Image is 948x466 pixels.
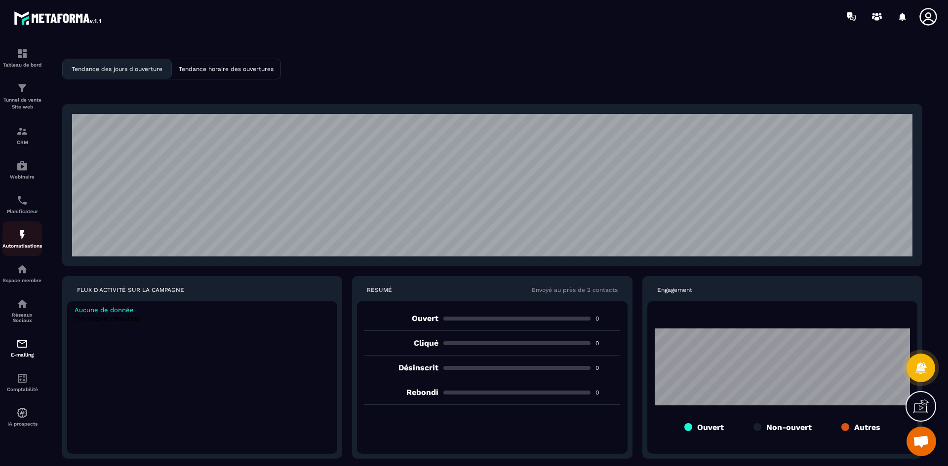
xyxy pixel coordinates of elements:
img: automations [16,160,28,172]
img: formation [16,48,28,60]
a: schedulerschedulerPlanificateur [2,187,42,221]
a: formationformationTunnel de vente Site web [2,75,42,118]
p: CRM [2,140,42,145]
p: Réseaux Sociaux [2,312,42,323]
p: Autres [854,423,880,432]
img: accountant [16,372,28,384]
p: 0 [595,364,620,372]
a: automationsautomationsEspace membre [2,256,42,290]
p: IA prospects [2,421,42,427]
p: Webinaire [2,174,42,179]
img: logo [14,9,103,27]
p: Engagement [657,286,692,294]
p: RÉSUMÉ [367,286,392,294]
p: E-mailing [2,352,42,358]
p: Cliqué [364,338,438,348]
img: automations [16,407,28,419]
p: Comptabilité [2,387,42,392]
a: formationformationTableau de bord [2,40,42,75]
img: automations [16,263,28,275]
p: Automatisations [2,243,42,249]
p: Tunnel de vente Site web [2,97,42,110]
p: Désinscrit [364,363,438,372]
img: email [16,338,28,350]
a: social-networksocial-networkRéseaux Sociaux [2,290,42,330]
a: automationsautomationsWebinaire [2,152,42,187]
p: 0 [595,339,620,347]
p: Tableau de bord [2,62,42,68]
img: formation [16,125,28,137]
p: 0 [595,315,620,323]
p: Aucune de donnée [75,306,330,314]
p: Non-ouvert [766,423,812,432]
img: automations [16,229,28,241]
a: automationsautomationsAutomatisations [2,221,42,256]
p: Tendance horaire des ouvertures [179,66,274,72]
a: emailemailE-mailing [2,330,42,365]
div: Ouvrir le chat [907,427,936,456]
span: No more results! [75,314,139,323]
img: social-network [16,298,28,310]
p: Rebondi [364,388,438,397]
img: formation [16,82,28,94]
p: FLUX D'ACTIVITÉ SUR LA CAMPAGNE [77,286,184,294]
p: Ouvert [697,423,724,432]
p: Espace membre [2,278,42,283]
img: scheduler [16,194,28,206]
p: Planificateur [2,209,42,214]
a: formationformationCRM [2,118,42,152]
p: 0 [595,389,620,396]
a: accountantaccountantComptabilité [2,365,42,399]
p: Tendance des jours d'ouverture [72,66,162,72]
p: Ouvert [364,314,438,323]
p: Envoyé au près de 2 contacts [532,286,618,294]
